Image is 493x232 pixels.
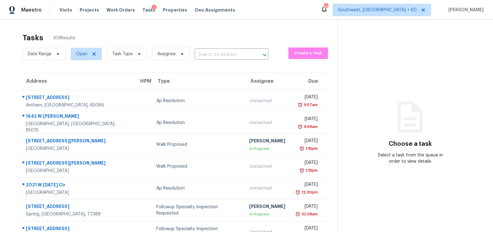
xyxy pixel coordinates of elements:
div: [STREET_ADDRESS] [26,94,129,102]
span: 919 Results [53,35,75,41]
button: Create a Task [288,47,328,59]
span: Open [76,51,88,57]
div: [DATE] [295,116,317,124]
span: [PERSON_NAME] [446,7,484,13]
div: 2021 W [DATE] Cir [26,182,129,190]
th: Due [290,72,327,90]
span: Projects [80,7,99,13]
div: [GEOGRAPHIC_DATA] [26,190,129,196]
img: Overdue Alarm Icon [298,102,303,108]
img: Overdue Alarm Icon [295,189,300,195]
th: Type [151,72,244,90]
div: 1 [152,5,157,11]
div: Select a task from the queue in order to view details [374,152,447,165]
div: Spring, [GEOGRAPHIC_DATA], 77388 [26,211,129,217]
div: [DATE] [295,203,317,211]
img: Overdue Alarm Icon [299,167,304,174]
div: Walk Proposed [156,141,239,148]
img: Overdue Alarm Icon [299,146,304,152]
span: Visits [59,7,72,13]
th: Address [20,72,134,90]
div: [GEOGRAPHIC_DATA] [26,168,129,174]
div: [GEOGRAPHIC_DATA] [26,146,129,152]
button: Open [260,51,269,59]
span: Assignee [157,51,176,57]
div: [DATE] [295,138,317,146]
div: 10:08am [300,211,318,217]
div: 1:15pm [304,146,318,152]
div: Unclaimed [249,120,285,126]
div: 12:30pm [300,189,318,195]
div: [PERSON_NAME] [249,138,285,146]
div: [STREET_ADDRESS] [26,203,129,211]
div: Ap Resolution [156,98,239,104]
div: Unclaimed [249,163,285,170]
span: Work Orders [107,7,135,13]
th: HPM [134,72,151,90]
div: [STREET_ADDRESS][PERSON_NAME] [26,160,129,168]
span: Maestro [21,7,42,13]
div: 9:57am [303,102,318,108]
span: Task Type [112,51,133,57]
div: Unclaimed [249,185,285,191]
span: Properties [163,7,187,13]
div: Ap Resolution [156,185,239,191]
div: 1:15pm [304,167,318,174]
div: 1642 W [PERSON_NAME] [26,113,129,121]
div: Ap Resolution [156,120,239,126]
div: Unclaimed [249,98,285,104]
div: [GEOGRAPHIC_DATA], [GEOGRAPHIC_DATA], 85015 [26,121,129,133]
span: Southwest, [GEOGRAPHIC_DATA] + 60 [338,7,417,13]
span: Create a Task [292,50,325,57]
div: [DATE] [295,181,317,189]
span: Date Range [28,51,51,57]
div: [STREET_ADDRESS][PERSON_NAME] [26,138,129,146]
div: In Progress [249,146,285,152]
div: Followup Specialty Inspection Requested [156,204,239,216]
span: Tasks [142,8,155,12]
div: 9:59am [303,124,318,130]
h2: Tasks [22,35,43,41]
th: Assignee [244,72,290,90]
div: Anthem, [GEOGRAPHIC_DATA], 85086 [26,102,129,108]
input: Search by address [195,50,251,60]
div: [DATE] [295,160,317,167]
div: [PERSON_NAME] [249,203,285,211]
img: Overdue Alarm Icon [295,211,300,217]
div: 824 [324,4,328,10]
div: [DATE] [295,94,317,102]
span: Geo Assignments [195,7,235,13]
div: In Progress [249,211,285,217]
h3: Choose a task [389,141,432,147]
div: Walk Proposed [156,163,239,170]
img: Overdue Alarm Icon [298,124,303,130]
